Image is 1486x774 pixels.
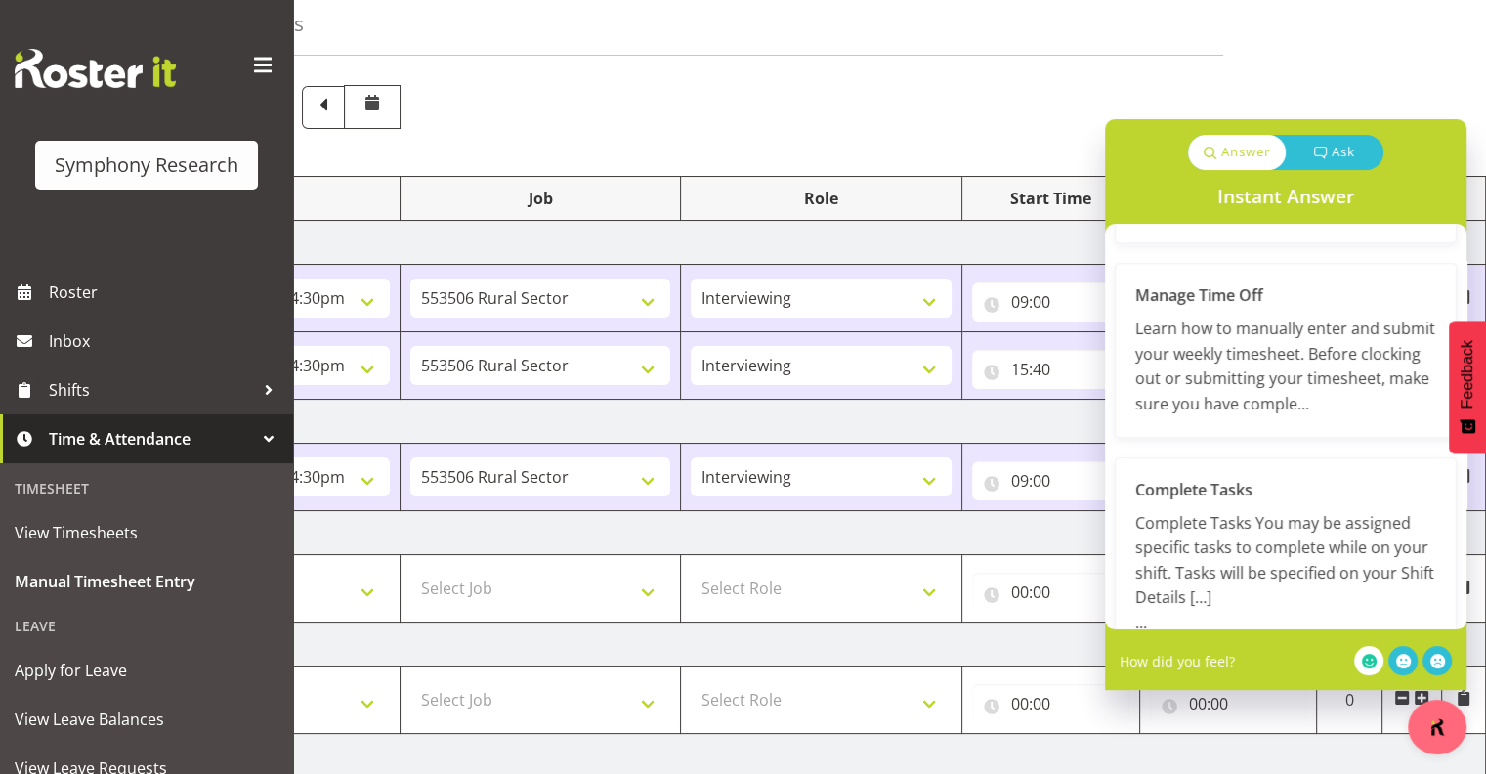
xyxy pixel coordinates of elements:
div: Job [410,187,671,210]
input: Click to select... [972,461,1129,500]
span: Apply for Leave [15,656,278,685]
h3: Complete Tasks [1135,478,1436,501]
div: Role [691,187,952,210]
div: Timesheet [5,468,288,508]
span: View Leave Balances [15,705,278,734]
img: Rosterit website logo [15,49,176,88]
input: Click to select... [972,684,1129,723]
span: View Timesheets [15,518,278,547]
input: Click to select... [972,573,1129,612]
p: How did you feel? [1120,651,1235,671]
div: ... [1135,511,1436,636]
td: [DATE] [119,511,1486,555]
td: [DATE] [119,221,1486,265]
p: Answer [1221,143,1270,162]
input: Click to select... [972,350,1129,389]
a: Manual Timesheet Entry [5,557,288,606]
span: Inbox [49,326,283,356]
h3: Manage Time Off [1135,283,1436,307]
a: View Leave Balances [5,695,288,744]
h3: Instant Answer [1217,185,1354,209]
span: Roster [49,278,283,307]
td: [DATE] [119,400,1486,444]
span: Time & Attendance [49,424,254,453]
p: Learn how to manually enter and submit your weekly timesheet. Before clocking out or submitting y... [1135,317,1436,416]
button: Feedback - Show survey [1449,321,1486,453]
p: Complete Tasks You may be assigned specific tasks to complete while on your shift. Tasks will be ... [1135,511,1436,611]
td: [DATE] [119,623,1486,666]
div: Leave [5,606,288,646]
p: Ask [1332,143,1355,162]
div: Symphony Research [55,150,238,180]
input: Click to select... [972,282,1129,322]
span: Manual Timesheet Entry [15,567,278,596]
a: View Timesheets [5,508,288,557]
span: Shifts [49,375,254,405]
span: Feedback [1459,340,1476,408]
a: Apply for Leave [5,646,288,695]
div: Start Time [972,187,1129,210]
